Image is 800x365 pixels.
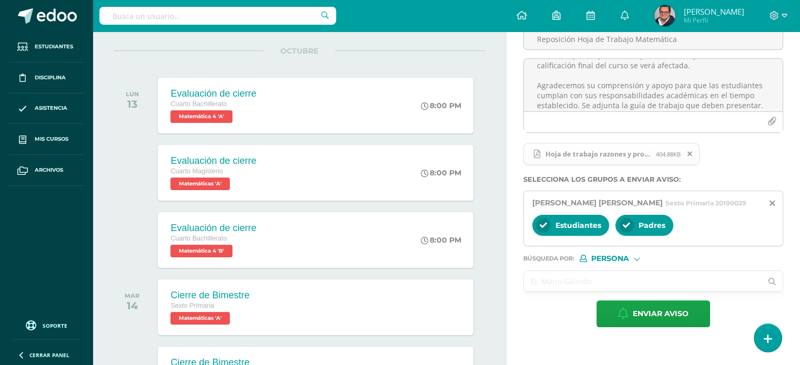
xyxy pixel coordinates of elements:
span: OCTUBRE [264,46,335,56]
span: Matemática 4 'B' [170,245,232,257]
div: Evaluación de cierre [170,155,256,166]
span: Cerrar panel [29,351,69,359]
span: Padres [639,221,665,230]
span: Cuarto Bachillerato [170,100,227,108]
input: Ej. Mario Galindo [524,271,762,291]
span: Hoja de trabajo razones y proporciones.pdf [523,143,700,166]
div: LUN [126,90,139,98]
a: Mis cursos [8,124,84,155]
span: Soporte [43,322,67,329]
span: Persona [591,256,629,262]
span: Matemáticas 'A' [170,312,230,325]
span: Asistencia [35,104,67,112]
div: Cierre de Bimestre [170,290,249,301]
a: Asistencia [8,93,84,124]
span: Archivos [35,166,63,174]
span: Mis cursos [35,135,68,143]
label: Selecciona los grupos a enviar aviso : [523,175,783,183]
img: fe380b2d4991993556c9ea662cc53567.png [654,5,675,26]
div: 8:00 PM [421,235,461,245]
span: Estudiantes [35,43,73,51]
div: MAR [125,292,139,299]
div: Evaluación de cierre [170,88,256,99]
span: Enviar aviso [633,301,688,327]
span: Mi Perfil [683,16,744,25]
span: Matemática 4 'A' [170,110,232,123]
span: Disciplina [35,74,66,82]
input: Busca un usuario... [99,7,336,25]
div: 14 [125,299,139,312]
span: Cuarto Bachillerato [170,235,227,242]
span: Hoja de trabajo razones y proporciones.pdf [540,150,656,158]
span: 404.88KB [656,150,681,158]
div: 8:00 PM [421,168,461,178]
span: Remover archivo [681,148,699,160]
span: Estudiantes [555,221,601,230]
textarea: Estimados padres de familia: Reciban un cordial saludo. Les informamos que el día [PERSON_NAME][D... [524,59,783,111]
button: Enviar aviso [596,300,710,327]
span: [PERSON_NAME] [683,6,744,17]
span: Sexto Primaria 20190029 [665,199,746,207]
a: Disciplina [8,62,84,93]
span: Sexto Primaria [170,302,214,309]
span: Búsqueda por : [523,256,574,262]
input: Titulo [524,29,783,49]
span: [PERSON_NAME] [PERSON_NAME] [532,198,663,207]
div: Evaluación de cierre [170,223,256,234]
a: Archivos [8,155,84,186]
div: 8:00 PM [421,101,461,110]
span: Matemáticas 'A' [170,178,230,190]
span: Cuarto Magisterio [170,168,222,175]
a: Estudiantes [8,32,84,62]
div: 13 [126,98,139,110]
a: Soporte [13,318,80,332]
div: [object Object] [580,255,659,262]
